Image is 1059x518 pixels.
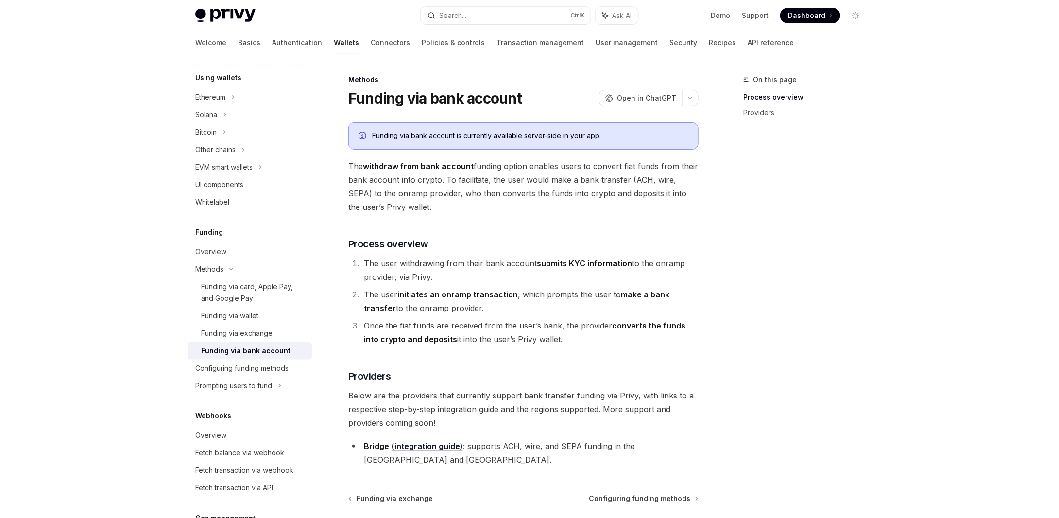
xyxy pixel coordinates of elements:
[272,31,322,54] a: Authentication
[195,226,223,238] h5: Funding
[188,325,312,342] a: Funding via exchange
[357,494,433,503] span: Funding via exchange
[421,7,591,24] button: Search...CtrlK
[788,11,825,20] span: Dashboard
[201,345,290,357] div: Funding via bank account
[743,89,871,105] a: Process overview
[348,89,522,107] h1: Funding via bank account
[361,319,699,346] li: Once the fiat funds are received from the user’s bank, the provider it into the user’s Privy wallet.
[195,31,226,54] a: Welcome
[188,427,312,444] a: Overview
[361,288,699,315] li: The user , which prompts the user to to the onramp provider.
[188,307,312,325] a: Funding via wallet
[195,9,256,22] img: light logo
[195,144,236,155] div: Other chains
[195,380,272,392] div: Prompting users to fund
[589,494,690,503] span: Configuring funding methods
[195,430,226,441] div: Overview
[422,31,485,54] a: Policies & controls
[589,494,698,503] a: Configuring funding methods
[392,441,463,451] a: (integration guide)
[188,479,312,497] a: Fetch transaction via API
[195,91,225,103] div: Ethereum
[496,31,584,54] a: Transaction management
[612,11,632,20] span: Ask AI
[188,444,312,462] a: Fetch balance via webhook
[195,447,284,459] div: Fetch balance via webhook
[195,465,293,476] div: Fetch transaction via webhook
[711,11,730,20] a: Demo
[195,126,217,138] div: Bitcoin
[743,105,871,121] a: Providers
[599,90,682,106] button: Open in ChatGPT
[195,196,229,208] div: Whitelabel
[348,75,699,85] div: Methods
[742,11,769,20] a: Support
[195,482,273,494] div: Fetch transaction via API
[195,179,243,190] div: UI components
[596,31,658,54] a: User management
[188,360,312,377] a: Configuring funding methods
[334,31,359,54] a: Wallets
[195,363,289,374] div: Configuring funding methods
[195,246,226,258] div: Overview
[188,176,312,193] a: UI components
[348,389,699,430] span: Below are the providers that currently support bank transfer funding via Privy, with links to a r...
[195,410,231,422] h5: Webhooks
[195,72,241,84] h5: Using wallets
[201,328,273,339] div: Funding via exchange
[709,31,736,54] a: Recipes
[359,132,368,141] svg: Info
[361,257,699,284] li: The user withdrawing from their bank account to the onramp provider, via Privy.
[537,259,632,268] strong: submits KYC information
[364,441,389,451] strong: Bridge
[188,193,312,211] a: Whitelabel
[238,31,260,54] a: Basics
[669,31,697,54] a: Security
[348,237,428,251] span: Process overview
[372,131,688,141] div: Funding via bank account is currently available server-side in your app.
[397,290,518,299] strong: initiates an onramp transaction
[363,161,474,171] strong: withdraw from bank account
[596,7,638,24] button: Ask AI
[348,439,699,466] li: : supports ACH, wire, and SEPA funding in the [GEOGRAPHIC_DATA] and [GEOGRAPHIC_DATA].
[348,369,391,383] span: Providers
[570,12,585,19] span: Ctrl K
[188,243,312,260] a: Overview
[201,281,306,304] div: Funding via card, Apple Pay, and Google Pay
[371,31,410,54] a: Connectors
[439,10,466,21] div: Search...
[188,278,312,307] a: Funding via card, Apple Pay, and Google Pay
[201,310,258,322] div: Funding via wallet
[188,342,312,360] a: Funding via bank account
[780,8,840,23] a: Dashboard
[195,161,253,173] div: EVM smart wallets
[188,462,312,479] a: Fetch transaction via webhook
[349,494,433,503] a: Funding via exchange
[753,74,797,86] span: On this page
[348,159,699,214] span: The funding option enables users to convert fiat funds from their bank account into crypto. To fa...
[195,109,217,121] div: Solana
[195,263,223,275] div: Methods
[617,93,676,103] span: Open in ChatGPT
[848,8,864,23] button: Toggle dark mode
[748,31,794,54] a: API reference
